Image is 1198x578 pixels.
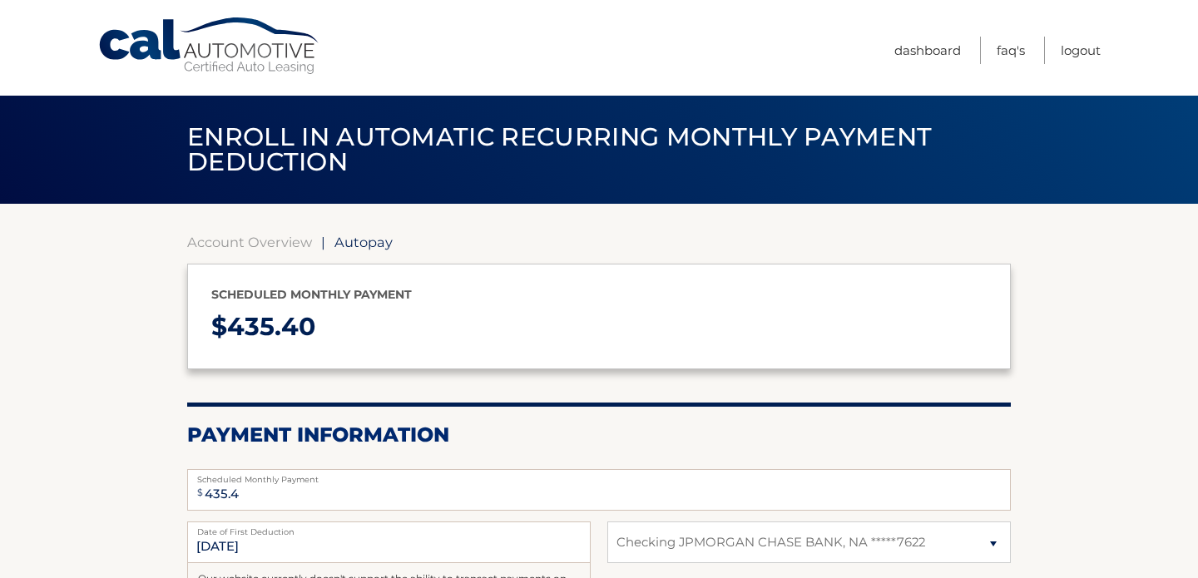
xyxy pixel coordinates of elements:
span: Autopay [334,234,393,250]
span: 435.40 [227,311,315,342]
a: Cal Automotive [97,17,322,76]
label: Date of First Deduction [187,521,591,535]
h2: Payment Information [187,422,1011,447]
span: | [321,234,325,250]
label: Scheduled Monthly Payment [187,469,1011,482]
a: Account Overview [187,234,312,250]
a: Logout [1061,37,1101,64]
input: Payment Amount [187,469,1011,511]
span: Enroll in automatic recurring monthly payment deduction [187,121,932,177]
span: $ [192,474,208,511]
p: Scheduled monthly payment [211,284,987,305]
a: Dashboard [894,37,961,64]
a: FAQ's [997,37,1025,64]
input: Payment Date [187,521,591,563]
p: $ [211,305,987,349]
